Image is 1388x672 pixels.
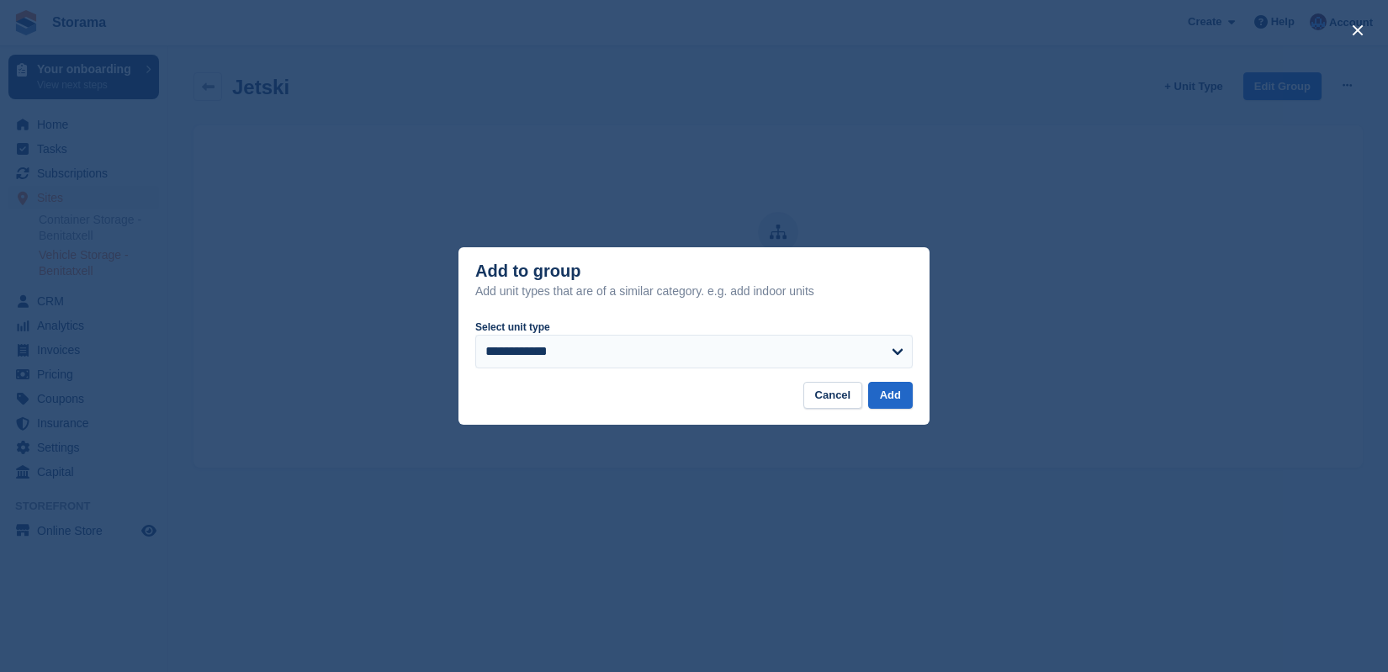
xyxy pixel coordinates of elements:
button: close [1344,17,1371,44]
div: Add to group [475,262,814,301]
label: Select unit type [475,321,550,333]
div: Add unit types that are of a similar category. e.g. add indoor units [475,281,814,301]
button: Cancel [803,382,863,410]
button: Add [868,382,913,410]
